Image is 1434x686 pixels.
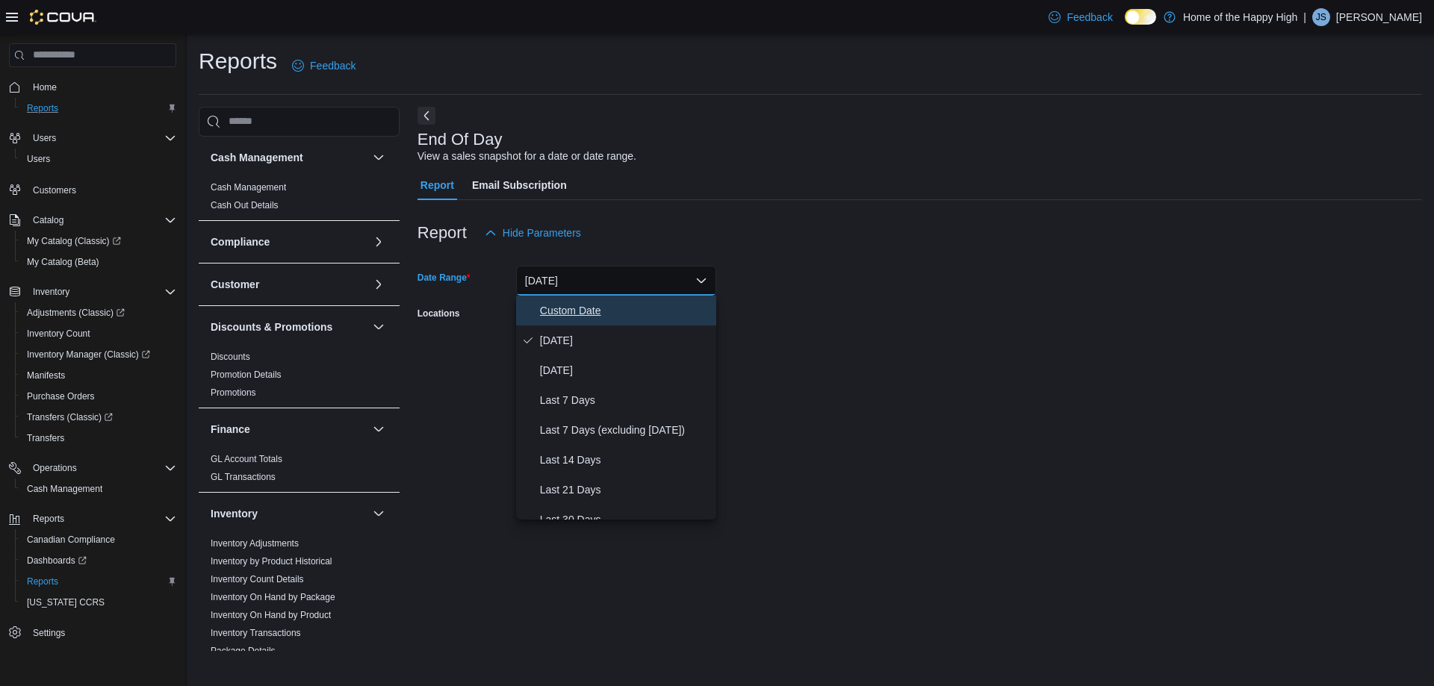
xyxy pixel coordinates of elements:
[211,319,367,334] button: Discounts & Promotions
[15,323,182,344] button: Inventory Count
[1043,2,1118,32] a: Feedback
[21,304,176,322] span: Adjustments (Classic)
[27,235,121,247] span: My Catalog (Classic)
[21,387,101,405] a: Purchase Orders
[27,432,64,444] span: Transfers
[21,325,176,343] span: Inventory Count
[310,58,356,73] span: Feedback
[211,234,367,249] button: Compliance
[3,128,182,149] button: Users
[211,591,335,603] span: Inventory On Hand by Package
[33,286,69,298] span: Inventory
[21,593,111,611] a: [US_STATE] CCRS
[211,627,301,639] span: Inventory Transactions
[1316,8,1326,26] span: JS
[21,387,176,405] span: Purchase Orders
[1336,8,1422,26] p: [PERSON_NAME]
[21,480,176,498] span: Cash Management
[27,328,90,340] span: Inventory Count
[211,387,256,399] span: Promotions
[27,181,82,199] a: Customers
[21,99,176,117] span: Reports
[27,624,71,642] a: Settings
[33,81,57,93] span: Home
[1303,8,1306,26] p: |
[3,76,182,98] button: Home
[27,411,113,423] span: Transfers (Classic)
[211,181,286,193] span: Cash Management
[33,462,77,474] span: Operations
[472,170,567,200] span: Email Subscription
[21,304,131,322] a: Adjustments (Classic)
[27,483,102,495] span: Cash Management
[27,256,99,268] span: My Catalog (Beta)
[27,459,176,477] span: Operations
[211,573,304,585] span: Inventory Count Details
[3,622,182,643] button: Settings
[211,472,276,482] a: GL Transactions
[211,471,276,483] span: GL Transactions
[21,429,176,447] span: Transfers
[211,609,331,621] span: Inventory On Hand by Product
[211,199,279,211] span: Cash Out Details
[33,627,65,639] span: Settings
[211,351,250,363] span: Discounts
[27,78,63,96] a: Home
[3,210,182,231] button: Catalog
[211,422,367,437] button: Finance
[211,277,259,292] h3: Customer
[27,129,62,147] button: Users
[27,211,69,229] button: Catalog
[540,451,710,469] span: Last 14 Days
[15,386,182,407] button: Purchase Orders
[540,421,710,439] span: Last 7 Days (excluding [DATE])
[211,352,250,362] a: Discounts
[21,253,176,271] span: My Catalog (Beta)
[211,200,279,211] a: Cash Out Details
[211,387,256,398] a: Promotions
[27,623,176,642] span: Settings
[27,349,150,361] span: Inventory Manager (Classic)
[15,149,182,169] button: Users
[15,302,182,323] a: Adjustments (Classic)
[15,98,182,119] button: Reports
[540,511,710,528] span: Last 30 Days
[27,102,58,114] span: Reports
[21,232,127,250] a: My Catalog (Classic)
[21,99,64,117] a: Reports
[1125,9,1156,25] input: Dark Mode
[15,592,182,613] button: [US_STATE] CCRS
[21,346,176,364] span: Inventory Manager (Classic)
[21,150,176,168] span: Users
[540,391,710,409] span: Last 7 Days
[211,453,282,465] span: GL Account Totals
[33,214,63,226] span: Catalog
[15,407,182,428] a: Transfers (Classic)
[418,308,460,319] label: Locations
[211,150,303,165] h3: Cash Management
[27,510,176,528] span: Reports
[15,571,182,592] button: Reports
[3,178,182,200] button: Customers
[21,367,176,384] span: Manifests
[15,478,182,499] button: Cash Management
[516,266,716,296] button: [DATE]
[503,225,581,240] span: Hide Parameters
[199,348,400,408] div: Discounts & Promotions
[211,537,299,549] span: Inventory Adjustments
[27,459,83,477] button: Operations
[418,224,467,242] h3: Report
[479,218,587,248] button: Hide Parameters
[211,369,282,381] span: Promotion Details
[418,149,636,164] div: View a sales snapshot for a date or date range.
[211,555,332,567] span: Inventory by Product Historical
[21,573,64,590] a: Reports
[418,131,503,149] h3: End Of Day
[370,233,388,251] button: Compliance
[540,302,710,319] span: Custom Date
[15,252,182,272] button: My Catalog (Beta)
[27,180,176,199] span: Customers
[211,319,332,334] h3: Discounts & Promotions
[33,513,64,525] span: Reports
[1312,8,1330,26] div: Jesse Singh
